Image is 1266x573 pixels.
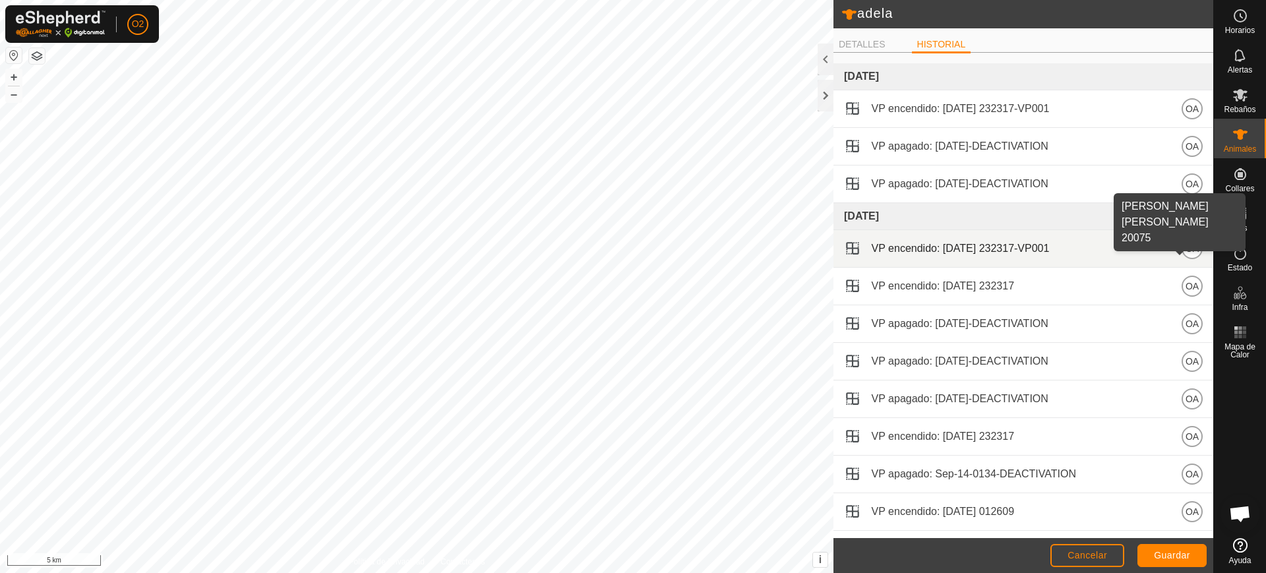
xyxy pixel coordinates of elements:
[1186,317,1199,331] span: OA
[819,554,822,565] span: i
[841,5,1213,22] h2: adela
[872,278,1014,294] span: VP encendido: [DATE] 232317
[1186,429,1199,444] span: OA
[872,316,1048,332] span: VP apagado: [DATE]-DEACTIVATION
[1186,354,1199,369] span: OA
[813,553,828,567] button: i
[1232,224,1247,232] span: VVs
[1225,26,1255,34] span: Horarios
[872,241,1050,256] span: VP encendido: [DATE] 232317-VP001
[1186,279,1199,293] span: OA
[16,11,105,38] img: Logo Gallagher
[872,429,1014,444] span: VP encendido: [DATE] 232317
[872,391,1048,407] span: VP apagado: [DATE]-DEACTIVATION
[1137,544,1207,567] button: Guardar
[872,138,1048,154] span: VP apagado: [DATE]-DEACTIVATION
[1186,177,1199,191] span: OA
[1068,550,1107,560] span: Cancelar
[872,101,1050,117] span: VP encendido: [DATE] 232317-VP001
[1229,557,1251,564] span: Ayuda
[6,86,22,102] button: –
[844,71,879,82] span: [DATE]
[1228,66,1252,74] span: Alertas
[872,466,1076,482] span: VP apagado: Sep-14-0134-DEACTIVATION
[29,48,45,64] button: Capas del Mapa
[440,556,485,568] a: Contáctenos
[1186,102,1199,116] span: OA
[1228,264,1252,272] span: Estado
[844,210,879,222] span: [DATE]
[833,38,891,51] li: DETALLES
[872,176,1048,192] span: VP apagado: [DATE]-DEACTIVATION
[1232,303,1248,311] span: Infra
[1154,550,1190,560] span: Guardar
[349,556,425,568] a: Política de Privacidad
[1186,392,1199,406] span: OA
[1224,106,1255,113] span: Rebaños
[1050,544,1124,567] button: Cancelar
[1217,343,1263,359] span: Mapa de Calor
[1186,139,1199,154] span: OA
[1186,241,1199,256] span: OA
[1224,145,1256,153] span: Animales
[872,504,1014,520] span: VP encendido: [DATE] 012609
[6,47,22,63] button: Restablecer Mapa
[872,353,1048,369] span: VP apagado: [DATE]-DEACTIVATION
[1221,494,1260,533] div: Chat abierto
[1225,185,1254,193] span: Collares
[1186,504,1199,519] span: OA
[6,69,22,85] button: +
[912,38,971,53] li: HISTORIAL
[1214,533,1266,570] a: Ayuda
[1186,467,1199,481] span: OA
[132,17,144,31] span: O2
